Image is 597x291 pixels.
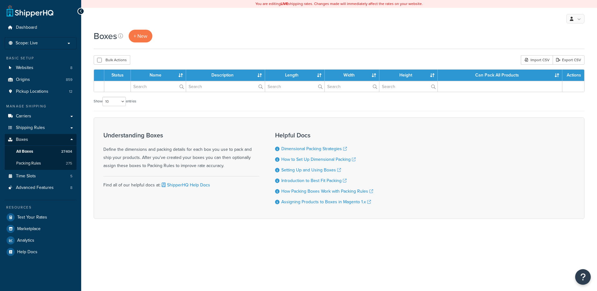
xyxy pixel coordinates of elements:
[61,149,72,154] span: 27404
[186,70,265,81] th: Description
[5,146,76,157] li: All Boxes
[379,81,437,92] input: Search
[5,223,76,234] a: Marketplace
[325,70,380,81] th: Width
[5,62,76,74] li: Websites
[131,81,186,92] input: Search
[5,134,76,145] a: Boxes
[438,70,562,81] th: Can Pack All Products
[70,65,72,71] span: 8
[5,235,76,246] a: Analytics
[281,167,341,173] a: Setting Up and Using Boxes
[5,62,76,74] a: Websites 8
[265,70,325,81] th: Length
[104,70,131,81] th: Status
[5,158,76,169] a: Packing Rules 275
[17,226,41,232] span: Marketplace
[281,188,373,195] a: How Packing Boxes Work with Packing Rules
[134,32,147,40] span: + New
[70,174,72,179] span: 5
[553,55,585,65] a: Export CSV
[16,161,41,166] span: Packing Rules
[94,97,136,106] label: Show entries
[5,205,76,210] div: Resources
[103,176,259,189] div: Find all of our helpful docs at:
[5,182,76,194] a: Advanced Features 8
[17,215,47,220] span: Test Your Rates
[5,74,76,86] li: Origins
[575,269,591,285] button: Open Resource Center
[281,156,356,163] a: How to Set Up Dimensional Packing
[66,161,72,166] span: 275
[5,86,76,97] li: Pickup Locations
[5,104,76,109] div: Manage Shipping
[265,81,324,92] input: Search
[5,122,76,134] a: Shipping Rules
[5,146,76,157] a: All Boxes 27404
[69,89,72,94] span: 12
[5,22,76,33] a: Dashboard
[379,70,438,81] th: Height
[5,56,76,61] div: Basic Setup
[102,97,126,106] select: Showentries
[562,70,584,81] th: Actions
[5,134,76,170] li: Boxes
[16,185,54,190] span: Advanced Features
[5,182,76,194] li: Advanced Features
[521,55,553,65] div: Import CSV
[94,30,117,42] h1: Boxes
[325,81,379,92] input: Search
[5,158,76,169] li: Packing Rules
[16,174,36,179] span: Time Slots
[131,70,186,81] th: Name
[281,1,288,7] b: LIVE
[16,25,37,30] span: Dashboard
[16,125,45,131] span: Shipping Rules
[16,41,38,46] span: Scope: Live
[186,81,265,92] input: Search
[5,246,76,258] a: Help Docs
[16,137,28,142] span: Boxes
[5,170,76,182] a: Time Slots 5
[275,132,373,139] h3: Helpful Docs
[16,89,48,94] span: Pickup Locations
[17,249,37,255] span: Help Docs
[17,238,34,243] span: Analytics
[7,5,53,17] a: ShipperHQ Home
[5,74,76,86] a: Origins 859
[5,86,76,97] a: Pickup Locations 12
[16,65,33,71] span: Websites
[70,185,72,190] span: 8
[5,212,76,223] a: Test Your Rates
[66,77,72,82] span: 859
[281,199,371,205] a: Assigning Products to Boxes in Magento 1.x
[103,132,259,139] h3: Understanding Boxes
[129,30,152,42] a: + New
[16,114,31,119] span: Carriers
[281,145,347,152] a: Dimensional Packing Strategies
[5,111,76,122] a: Carriers
[16,77,30,82] span: Origins
[281,177,347,184] a: Introduction to Best Fit Packing
[94,55,130,65] button: Bulk Actions
[103,132,259,170] div: Define the dimensions and packing details for each box you use to pack and ship your products. Af...
[16,149,33,154] span: All Boxes
[160,182,210,188] a: ShipperHQ Help Docs
[5,170,76,182] li: Time Slots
